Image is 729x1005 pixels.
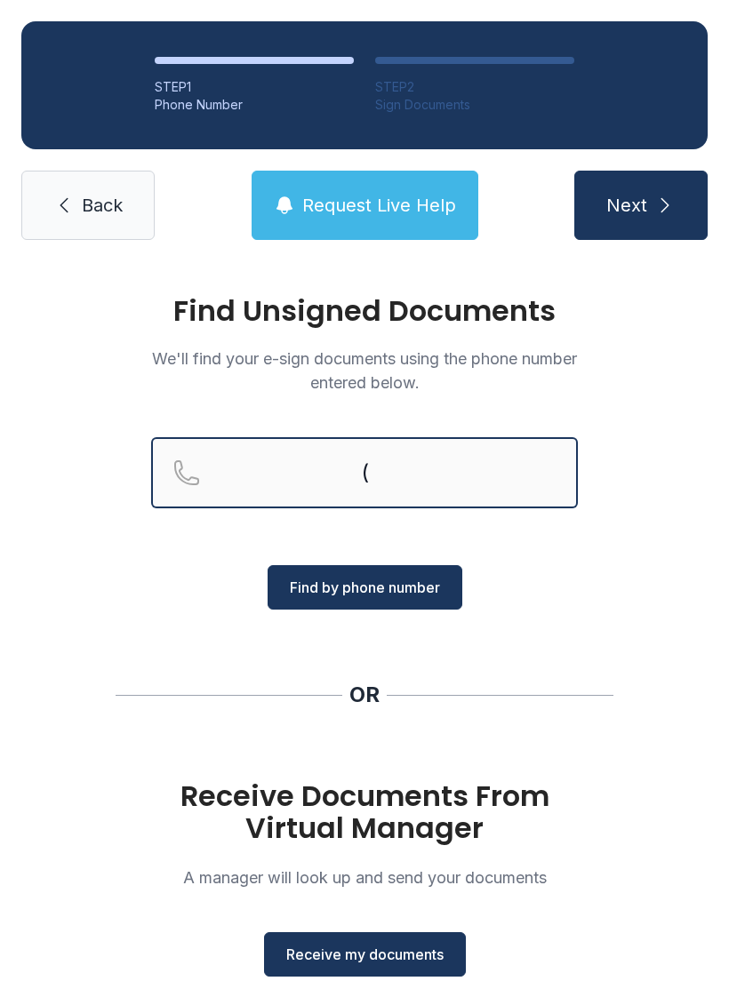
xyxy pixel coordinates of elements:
div: STEP 1 [155,78,354,96]
span: Back [82,193,123,218]
p: We'll find your e-sign documents using the phone number entered below. [151,347,578,395]
div: Sign Documents [375,96,574,114]
span: Next [606,193,647,218]
div: Phone Number [155,96,354,114]
div: STEP 2 [375,78,574,96]
span: Receive my documents [286,944,444,965]
p: A manager will look up and send your documents [151,865,578,889]
input: Reservation phone number [151,437,578,508]
div: OR [349,681,380,709]
h1: Receive Documents From Virtual Manager [151,780,578,844]
h1: Find Unsigned Documents [151,297,578,325]
span: Find by phone number [290,577,440,598]
span: Request Live Help [302,193,456,218]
